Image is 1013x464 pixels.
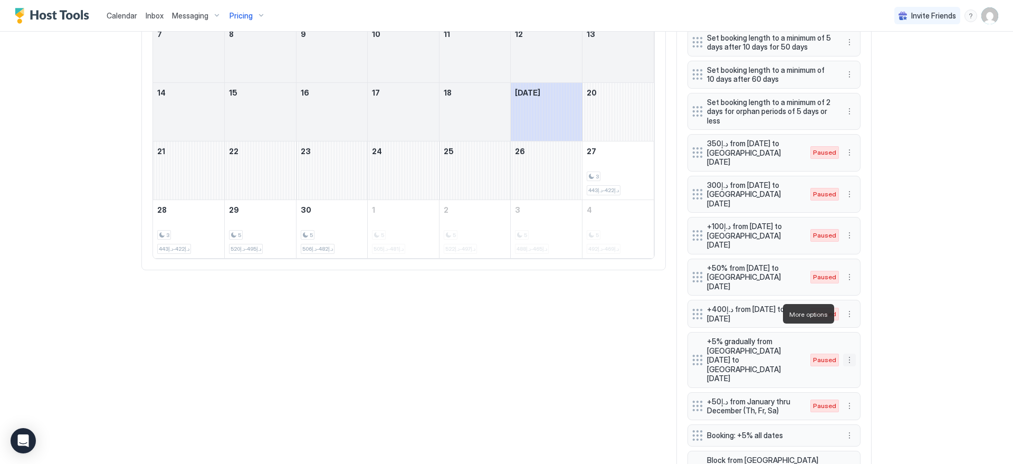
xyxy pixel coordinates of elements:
[511,200,582,220] a: October 3, 2025
[368,141,439,200] td: September 24, 2025
[582,141,654,161] a: September 27, 2025
[296,82,368,141] td: September 16, 2025
[368,200,439,258] td: October 1, 2025
[981,7,998,24] div: User profile
[172,11,208,21] span: Messaging
[582,83,654,102] a: September 20, 2025
[368,83,439,102] a: September 17, 2025
[157,147,165,156] span: 21
[372,205,375,214] span: 1
[843,429,856,442] div: menu
[368,24,439,82] td: September 10, 2025
[157,88,166,97] span: 14
[157,205,167,214] span: 28
[153,82,225,141] td: September 14, 2025
[301,30,306,39] span: 9
[301,88,309,97] span: 16
[229,147,238,156] span: 22
[296,141,368,200] td: September 23, 2025
[843,354,856,366] button: More options
[146,10,164,21] a: Inbox
[843,188,856,201] div: menu
[511,82,582,141] td: September 19, 2025
[588,187,619,194] span: د.إ422-د.إ443
[582,82,654,141] td: September 20, 2025
[843,188,856,201] button: More options
[302,245,333,252] span: د.إ482-د.إ506
[297,24,368,44] a: September 9, 2025
[444,205,448,214] span: 2
[444,147,454,156] span: 25
[707,222,800,250] span: +د.إ100 from [DATE] to [GEOGRAPHIC_DATA][DATE]
[225,83,296,102] a: September 15, 2025
[439,83,511,102] a: September 18, 2025
[297,200,368,220] a: September 30, 2025
[439,82,511,141] td: September 18, 2025
[843,36,856,49] button: More options
[843,354,856,366] div: menu
[843,229,856,242] button: More options
[439,141,511,200] td: September 25, 2025
[229,88,237,97] span: 15
[301,205,311,214] span: 30
[707,305,800,323] span: +د.إ400 from [DATE] to [DATE]
[372,88,380,97] span: 17
[813,401,836,411] span: Paused
[843,400,856,412] div: menu
[964,10,977,22] div: menu
[707,263,800,291] span: +50% from [DATE] to [GEOGRAPHIC_DATA][DATE]
[707,33,833,52] span: Set booking length to a minimum of 5 days after 10 days for 50 days
[372,147,382,156] span: 24
[225,200,297,258] td: September 29, 2025
[843,429,856,442] button: More options
[587,205,592,214] span: 4
[843,308,856,320] div: menu
[159,245,189,252] span: د.إ422-د.إ443
[153,24,224,44] a: September 7, 2025
[444,88,452,97] span: 18
[813,148,836,157] span: Paused
[582,24,654,44] a: September 13, 2025
[843,146,856,159] div: menu
[368,141,439,161] a: September 24, 2025
[146,11,164,20] span: Inbox
[582,24,654,82] td: September 13, 2025
[596,173,599,180] span: 3
[511,200,582,258] td: October 3, 2025
[515,147,525,156] span: 26
[843,271,856,283] div: menu
[15,8,94,24] a: Host Tools Logo
[444,30,450,39] span: 11
[225,24,296,44] a: September 8, 2025
[707,139,800,167] span: د.إ350 from [DATE] to [GEOGRAPHIC_DATA][DATE]
[225,24,297,82] td: September 8, 2025
[153,200,224,220] a: September 28, 2025
[511,24,582,44] a: September 12, 2025
[582,200,654,258] td: October 4, 2025
[157,30,162,39] span: 7
[911,11,956,21] span: Invite Friends
[368,24,439,44] a: September 10, 2025
[515,205,520,214] span: 3
[511,83,582,102] a: September 19, 2025
[107,10,137,21] a: Calendar
[439,24,511,44] a: September 11, 2025
[153,141,225,200] td: September 21, 2025
[153,200,225,258] td: September 28, 2025
[153,141,224,161] a: September 21, 2025
[813,355,836,365] span: Paused
[515,88,540,97] span: [DATE]
[225,200,296,220] a: September 29, 2025
[515,30,523,39] span: 12
[707,397,800,415] span: +د.إ50 from January thru December (Th, Fr, Sa)
[301,147,311,156] span: 23
[310,232,313,239] span: 5
[372,30,380,39] span: 10
[368,82,439,141] td: September 17, 2025
[843,308,856,320] button: More options
[153,24,225,82] td: September 7, 2025
[297,141,368,161] a: September 23, 2025
[368,200,439,220] a: October 1, 2025
[231,245,261,252] span: د.إ495-د.إ520
[843,36,856,49] div: menu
